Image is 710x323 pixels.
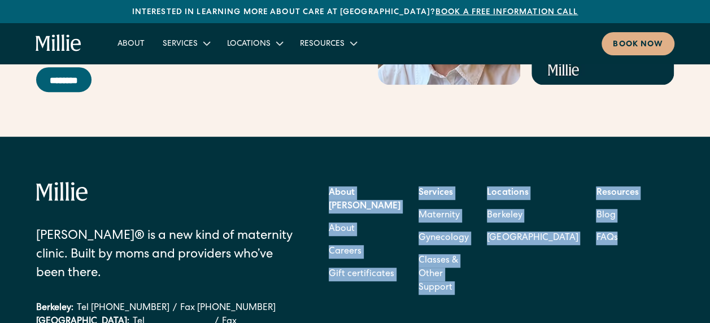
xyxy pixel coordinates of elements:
[291,34,365,53] div: Resources
[218,34,291,53] div: Locations
[602,32,674,55] a: Book now
[419,204,460,227] a: Maternity
[329,189,400,211] strong: About [PERSON_NAME]
[173,302,177,315] div: /
[36,34,81,53] a: home
[300,38,345,50] div: Resources
[36,228,300,283] div: [PERSON_NAME]® is a new kind of maternity clinic. Built by moms and providers who’ve been there.
[180,302,276,315] a: Fax [PHONE_NUMBER]
[227,38,271,50] div: Locations
[163,38,198,50] div: Services
[154,34,218,53] div: Services
[329,218,355,241] a: About
[36,302,73,315] div: Berkeley:
[419,250,469,299] a: Classes & Other Support
[419,189,453,198] strong: Services
[613,39,663,51] div: Book now
[596,189,638,198] strong: Resources
[487,227,578,250] a: [GEOGRAPHIC_DATA]
[108,34,154,53] a: About
[329,263,394,286] a: Gift certificates
[487,204,578,227] a: Berkeley
[596,227,617,250] a: FAQs
[487,189,528,198] strong: Locations
[329,241,361,263] a: Careers
[77,302,169,315] a: Tel [PHONE_NUMBER]
[419,227,469,250] a: Gynecology
[596,204,615,227] a: Blog
[435,8,578,16] a: Book a free information call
